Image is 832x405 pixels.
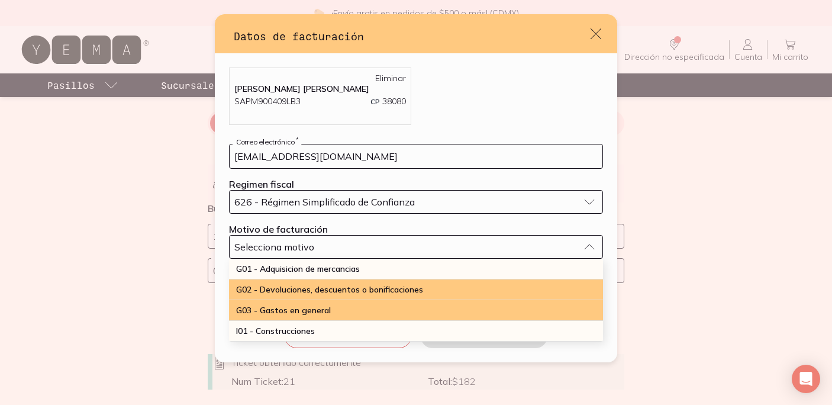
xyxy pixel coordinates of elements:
span: G03 - Gastos en general [236,305,331,316]
button: Selecciona motivo [229,235,603,259]
button: 626 - Régimen Simplificado de Confianza [229,190,603,214]
a: Eliminar [375,73,406,83]
span: 626 - Régimen Simplificado de Confianza [234,197,415,207]
div: Open Intercom Messenger [792,365,820,393]
p: 38080 [370,95,406,108]
span: Selecciona motivo [234,241,314,253]
div: default [215,14,617,362]
label: Correo electrónico [233,137,301,146]
p: [PERSON_NAME] [PERSON_NAME] [234,83,406,94]
label: Motivo de facturación [229,223,328,235]
span: I01 - Construcciones [236,326,315,336]
span: G02 - Devoluciones, descuentos o bonificaciones [236,284,423,295]
ul: Selecciona motivo [229,259,603,342]
label: Regimen fiscal [229,178,294,190]
h3: Datos de facturación [234,28,589,44]
span: G01 - Adquisicion de mercancias [236,263,360,274]
span: CP [370,97,380,106]
p: SAPM900409LB3 [234,95,301,108]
